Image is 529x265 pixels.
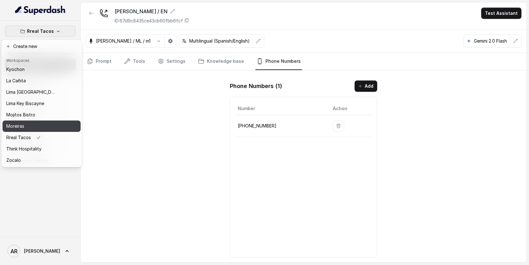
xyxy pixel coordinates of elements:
p: Zocalo [6,156,21,164]
p: Think Hospitality [6,145,42,153]
p: Moreiras [6,122,24,130]
header: Workspaces [3,55,81,65]
p: La Cañita [6,77,26,85]
p: Mojitos Bistro [6,111,35,119]
p: Lima [GEOGRAPHIC_DATA] [6,88,57,96]
p: Rreal Tacos [27,27,54,35]
div: Rreal Tacos [1,39,82,167]
p: Kyochon [6,66,25,73]
p: Lima Key Biscayne [6,100,44,107]
p: Rreal Tacos [6,134,31,141]
button: Rreal Tacos [5,26,76,37]
button: Create new [3,41,81,52]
